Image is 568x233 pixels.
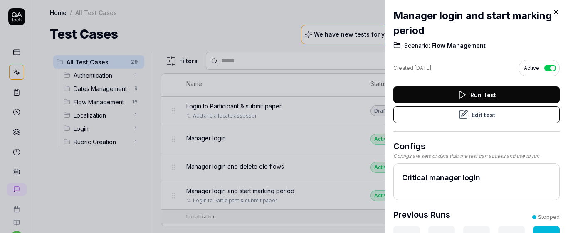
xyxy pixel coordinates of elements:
span: Scenario: [404,42,430,50]
div: Stopped [538,213,560,221]
span: Flow Management [430,42,486,50]
h2: Critical manager login [402,172,551,183]
span: Active [524,64,539,72]
button: Edit test [393,106,560,123]
h2: Manager login and start marking period [393,8,560,38]
button: Run Test [393,86,560,103]
h3: Previous Runs [393,208,450,221]
h3: Configs [393,140,560,152]
div: Configs are sets of data that the test can access and use to run [393,152,560,160]
div: Created [393,64,431,72]
time: [DATE] [415,65,431,71]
